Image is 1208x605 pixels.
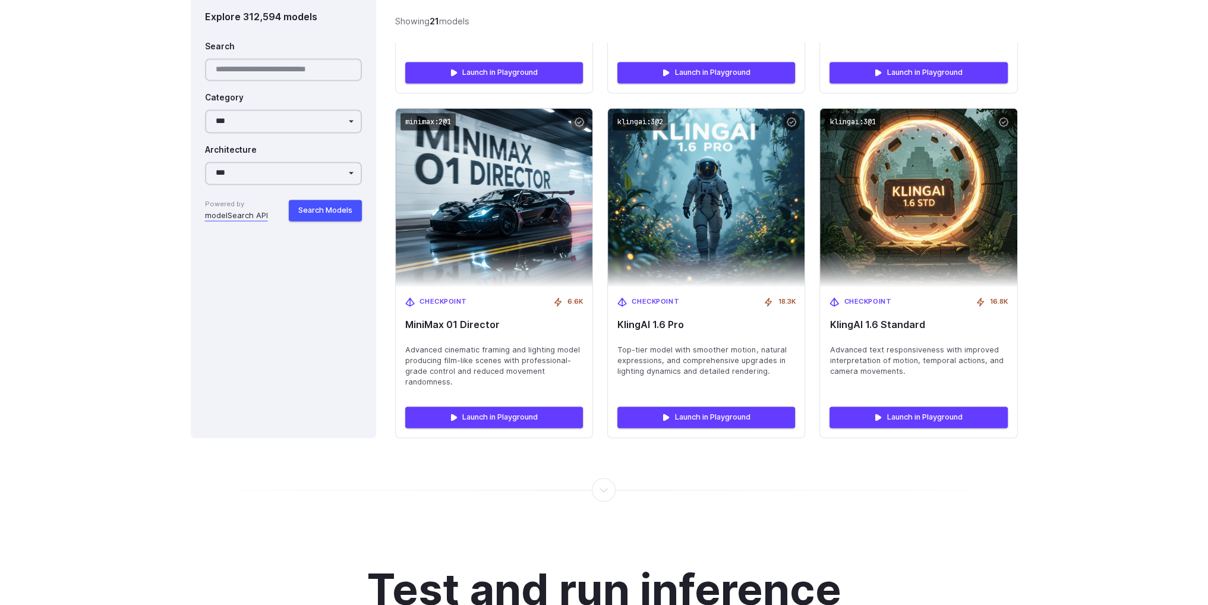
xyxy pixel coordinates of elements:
label: Architecture [205,144,257,157]
code: minimax:2@1 [400,113,456,130]
code: klingai:3@1 [825,113,880,130]
button: Search Models [289,200,362,221]
div: Showing models [395,14,469,28]
select: Architecture [205,161,362,184]
span: 18.3K [778,297,795,307]
a: Launch in Playground [405,62,583,83]
a: Launch in Playground [829,407,1007,428]
span: Top-tier model with smoother motion, natural expressions, and comprehensive upgrades in lighting ... [617,345,795,377]
div: Explore 312,594 models [205,10,362,25]
label: Search [205,40,235,53]
img: KlingAI 1.6 Standard [820,108,1017,287]
span: Checkpoint [844,297,891,307]
input: Search [205,58,362,81]
span: Advanced text responsiveness with improved interpretation of motion, temporal actions, and camera... [829,345,1007,377]
strong: 21 [430,16,439,26]
span: Checkpoint [632,297,679,307]
a: Launch in Playground [617,407,795,428]
span: Checkpoint [420,297,467,307]
code: klingai:3@2 [613,113,668,130]
img: KlingAI 1.6 Pro [608,108,805,287]
span: Powered by [205,199,268,210]
span: Advanced cinematic framing and lighting model producing film-like scenes with professional-grade ... [405,345,583,387]
span: KlingAI 1.6 Standard [829,319,1007,330]
a: modelSearch API [205,210,268,222]
label: Category [205,92,244,105]
span: KlingAI 1.6 Pro [617,319,795,330]
span: 6.6K [567,297,583,307]
img: MiniMax 01 Director [396,108,592,287]
span: MiniMax 01 Director [405,319,583,330]
a: Launch in Playground [405,407,583,428]
span: 16.8K [990,297,1008,307]
a: Launch in Playground [617,62,795,83]
select: Category [205,109,362,133]
a: Launch in Playground [829,62,1007,83]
